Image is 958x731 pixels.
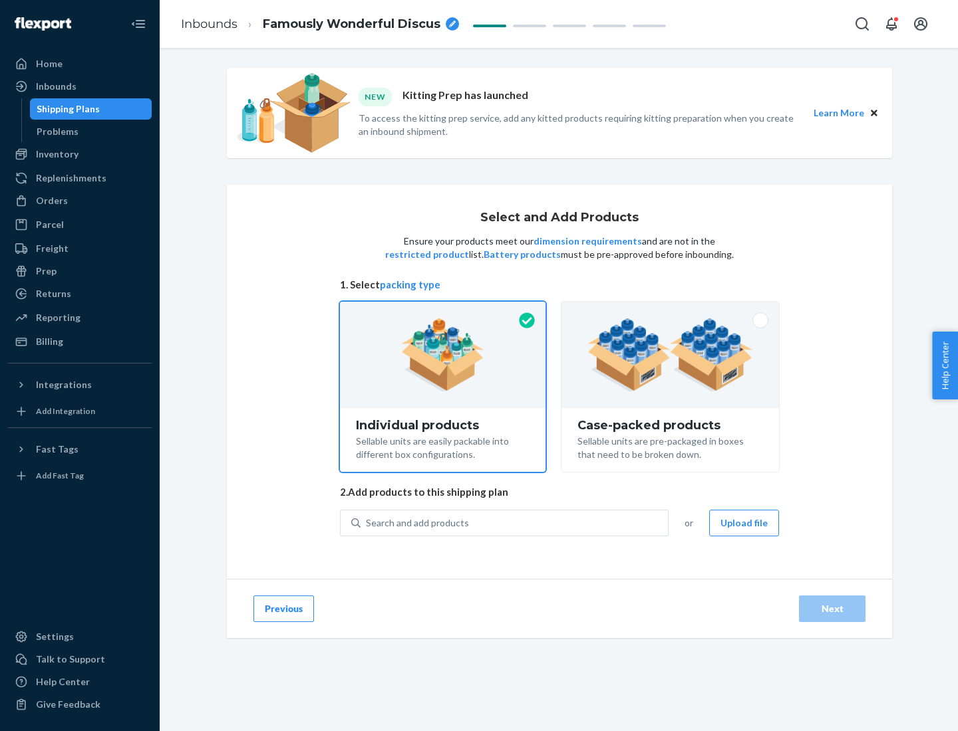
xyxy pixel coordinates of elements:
span: or [685,516,693,530]
div: Give Feedback [36,698,100,711]
div: Individual products [356,419,530,432]
a: Add Integration [8,401,152,422]
a: Help Center [8,671,152,692]
a: Billing [8,331,152,352]
button: Close [867,106,881,120]
a: Inbounds [8,76,152,97]
img: case-pack.59cecea509d18c883b923b81aeac6d0b.png [587,318,753,391]
div: Integrations [36,378,92,391]
div: Parcel [36,218,64,231]
div: Add Fast Tag [36,470,84,481]
p: Ensure your products meet our and are not in the list. must be pre-approved before inbounding. [384,235,735,261]
div: Talk to Support [36,653,105,666]
span: Famously Wonderful Discus [263,16,440,33]
div: Returns [36,287,71,300]
a: Problems [30,121,152,142]
a: Parcel [8,214,152,235]
button: dimension requirements [534,235,642,248]
button: Open notifications [878,11,905,37]
div: Case-packed products [577,419,763,432]
img: Flexport logo [15,17,71,31]
a: Inventory [8,144,152,165]
img: individual-pack.facf35554cb0f1810c75b2bd6df2d64e.png [401,318,484,391]
a: Home [8,53,152,74]
div: Reporting [36,311,80,324]
a: Prep [8,261,152,282]
div: Inventory [36,148,79,161]
p: To access the kitting prep service, add any kitted products requiring kitting preparation when yo... [359,112,802,138]
div: Fast Tags [36,443,79,456]
button: Upload file [709,510,779,536]
div: Search and add products [366,516,469,530]
a: Talk to Support [8,649,152,670]
div: Add Integration [36,405,95,417]
div: Help Center [36,675,90,688]
a: Replenishments [8,167,152,189]
button: Integrations [8,374,152,395]
button: Close Navigation [125,11,152,37]
button: Learn More [814,106,864,120]
div: Next [810,602,854,615]
button: Fast Tags [8,439,152,460]
div: Sellable units are easily packable into different box configurations. [356,432,530,461]
button: Open account menu [907,11,934,37]
div: Shipping Plans [37,102,100,116]
div: Freight [36,242,69,255]
h1: Select and Add Products [480,211,639,225]
div: Orders [36,194,68,207]
ol: breadcrumbs [170,5,470,44]
button: Give Feedback [8,694,152,715]
p: Kitting Prep has launched [402,88,528,106]
button: Next [799,595,866,622]
span: 2. Add products to this shipping plan [340,485,779,499]
div: Prep [36,264,57,278]
a: Returns [8,283,152,304]
a: Settings [8,626,152,647]
div: Replenishments [36,171,106,185]
div: Home [36,57,63,70]
button: Open Search Box [849,11,876,37]
a: Orders [8,190,152,211]
button: restricted product [385,248,469,261]
div: Sellable units are pre-packaged in boxes that need to be broken down. [577,432,763,461]
button: Previous [253,595,314,622]
span: 1. Select [340,278,779,292]
div: Inbounds [36,80,77,93]
a: Reporting [8,307,152,328]
div: Problems [37,125,79,138]
button: Battery products [484,248,561,261]
a: Add Fast Tag [8,465,152,486]
a: Freight [8,238,152,259]
button: packing type [380,278,440,292]
div: Billing [36,335,63,348]
div: Settings [36,630,74,643]
div: NEW [359,88,392,106]
button: Help Center [932,332,958,399]
a: Shipping Plans [30,98,152,120]
a: Inbounds [181,17,238,31]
